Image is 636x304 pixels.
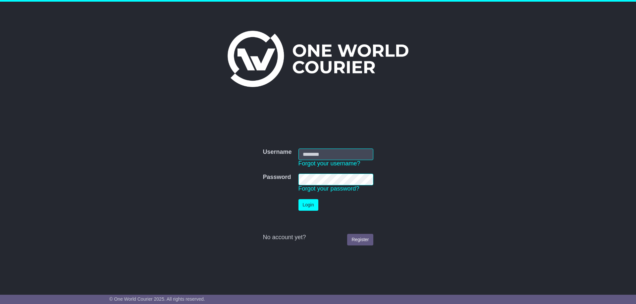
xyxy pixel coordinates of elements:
label: Username [263,149,291,156]
img: One World [228,31,408,87]
a: Forgot your password? [298,185,359,192]
a: Forgot your username? [298,160,360,167]
div: No account yet? [263,234,373,241]
button: Login [298,199,318,211]
span: © One World Courier 2025. All rights reserved. [109,296,205,302]
a: Register [347,234,373,245]
label: Password [263,174,291,181]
